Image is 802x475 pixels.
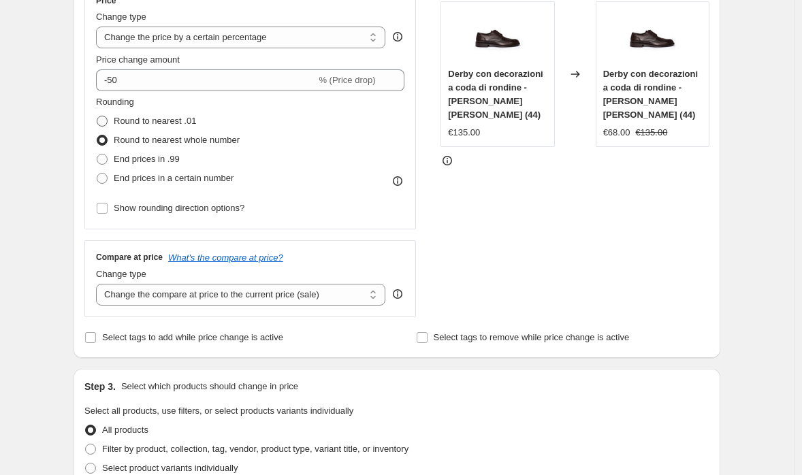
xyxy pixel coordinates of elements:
[434,332,630,342] span: Select tags to remove while price change is active
[635,126,667,140] strike: €135.00
[391,30,404,44] div: help
[448,69,543,120] span: Derby con decorazioni a coda di rondine - [PERSON_NAME] [PERSON_NAME] (44)
[96,97,134,107] span: Rounding
[625,9,679,63] img: 1_0060_FrequencySeparation_8cc4a334-4c68-4e81-9016-9ab2ffea2471_80x.jpg
[102,463,238,473] span: Select product variants individually
[391,287,404,301] div: help
[96,252,163,263] h3: Compare at price
[470,9,525,63] img: 1_0060_FrequencySeparation_8cc4a334-4c68-4e81-9016-9ab2ffea2471_80x.jpg
[114,173,234,183] span: End prices in a certain number
[114,116,196,126] span: Round to nearest .01
[114,135,240,145] span: Round to nearest whole number
[84,406,353,416] span: Select all products, use filters, or select products variants individually
[603,69,698,120] span: Derby con decorazioni a coda di rondine - [PERSON_NAME] [PERSON_NAME] (44)
[319,75,375,85] span: % (Price drop)
[102,444,408,454] span: Filter by product, collection, tag, vendor, product type, variant title, or inventory
[96,69,316,91] input: -15
[114,203,244,213] span: Show rounding direction options?
[96,54,180,65] span: Price change amount
[121,380,298,393] p: Select which products should change in price
[84,380,116,393] h2: Step 3.
[114,154,180,164] span: End prices in .99
[102,425,148,435] span: All products
[168,252,283,263] button: What's the compare at price?
[102,332,283,342] span: Select tags to add while price change is active
[448,126,480,140] div: €135.00
[96,269,146,279] span: Change type
[96,12,146,22] span: Change type
[603,126,630,140] div: €68.00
